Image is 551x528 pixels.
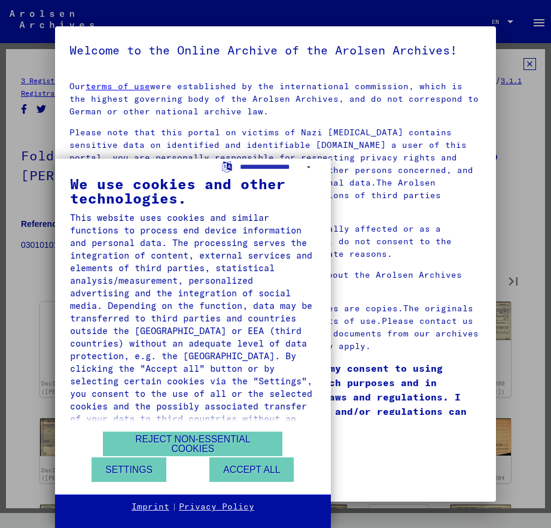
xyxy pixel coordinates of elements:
[70,177,316,205] div: We use cookies and other technologies.
[209,457,294,482] button: Accept all
[179,501,254,513] a: Privacy Policy
[103,432,282,456] button: Reject non-essential cookies
[70,211,316,438] div: This website uses cookies and similar functions to process end device information and personal da...
[92,457,166,482] button: Settings
[132,501,169,513] a: Imprint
